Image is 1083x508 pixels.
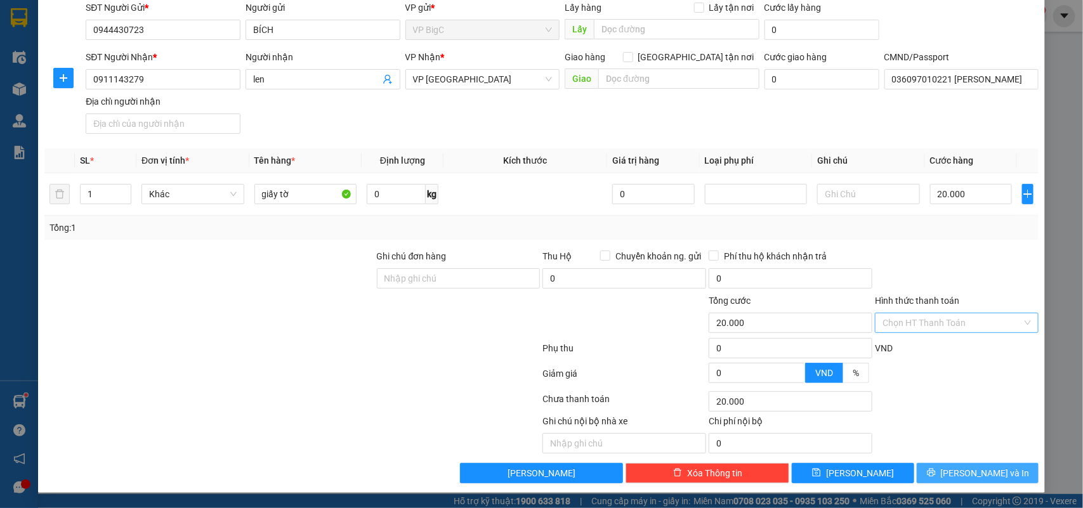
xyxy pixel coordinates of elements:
[884,50,1039,64] div: CMND/Passport
[542,392,708,414] div: Chưa thanh toán
[812,468,821,478] span: save
[508,466,575,480] span: [PERSON_NAME]
[930,155,974,166] span: Cước hàng
[246,50,400,64] div: Người nhận
[826,466,894,480] span: [PERSON_NAME]
[565,3,601,13] span: Lấy hàng
[612,184,694,204] input: 0
[673,468,682,478] span: delete
[704,1,759,15] span: Lấy tận nơi
[815,368,833,378] span: VND
[542,433,706,453] input: Nhập ghi chú
[53,68,74,88] button: plus
[765,20,879,40] input: Cước lấy hàng
[598,68,759,89] input: Dọc đường
[86,94,240,108] div: Địa chỉ người nhận
[853,368,859,378] span: %
[119,31,530,47] li: Số 10 ngõ 15 Ngọc Hồi, Q.[PERSON_NAME], [GEOGRAPHIC_DATA]
[927,468,936,478] span: printer
[941,466,1030,480] span: [PERSON_NAME] và In
[413,20,553,39] span: VP BigC
[709,296,751,306] span: Tổng cước
[765,69,879,89] input: Cước giao hàng
[377,251,447,261] label: Ghi chú đơn hàng
[812,148,925,173] th: Ghi chú
[542,367,708,389] div: Giảm giá
[1022,184,1034,204] button: plus
[594,19,759,39] input: Dọc đường
[254,155,296,166] span: Tên hàng
[565,68,598,89] span: Giao
[246,1,400,15] div: Người gửi
[380,155,425,166] span: Định lượng
[792,463,914,483] button: save[PERSON_NAME]
[565,19,594,39] span: Lấy
[709,414,872,433] div: Chi phí nội bộ
[149,185,237,204] span: Khác
[542,251,572,261] span: Thu Hộ
[917,463,1039,483] button: printer[PERSON_NAME] và In
[626,463,789,483] button: deleteXóa Thông tin
[565,52,605,62] span: Giao hàng
[765,3,822,13] label: Cước lấy hàng
[54,73,73,83] span: plus
[413,70,553,89] span: VP Nam Định
[383,74,393,84] span: user-add
[49,184,70,204] button: delete
[875,296,959,306] label: Hình thức thanh toán
[377,268,541,289] input: Ghi chú đơn hàng
[16,92,122,113] b: GỬI : VP BigC
[49,221,419,235] div: Tổng: 1
[426,184,438,204] span: kg
[687,466,742,480] span: Xóa Thông tin
[765,52,827,62] label: Cước giao hàng
[633,50,759,64] span: [GEOGRAPHIC_DATA] tận nơi
[460,463,624,483] button: [PERSON_NAME]
[86,1,240,15] div: SĐT Người Gửi
[875,343,893,353] span: VND
[504,155,548,166] span: Kích thước
[610,249,706,263] span: Chuyển khoản ng. gửi
[542,341,708,363] div: Phụ thu
[141,155,189,166] span: Đơn vị tính
[16,16,79,79] img: logo.jpg
[86,50,240,64] div: SĐT Người Nhận
[542,414,706,433] div: Ghi chú nội bộ nhà xe
[612,155,659,166] span: Giá trị hàng
[119,47,530,63] li: Hotline: 19001155
[817,184,920,204] input: Ghi Chú
[405,52,441,62] span: VP Nhận
[1023,189,1034,199] span: plus
[719,249,832,263] span: Phí thu hộ khách nhận trả
[700,148,813,173] th: Loại phụ phí
[254,184,357,204] input: VD: Bàn, Ghế
[405,1,560,15] div: VP gửi
[86,114,240,134] input: Địa chỉ của người nhận
[80,155,90,166] span: SL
